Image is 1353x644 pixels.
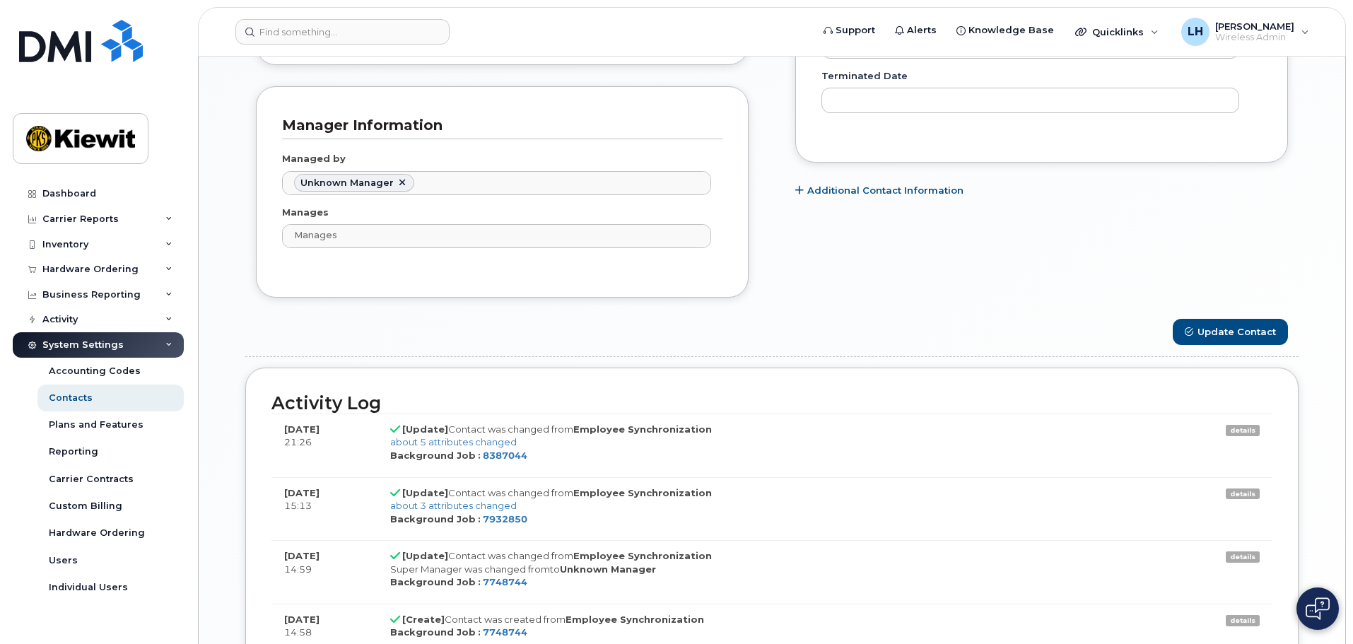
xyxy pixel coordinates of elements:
a: details [1226,615,1260,626]
strong: Background Job [390,626,476,638]
a: 8387044 [483,450,527,461]
a: 7748744 [483,626,527,638]
span: 21:26 [284,436,312,447]
a: Knowledge Base [947,16,1064,45]
input: Find something... [235,19,450,45]
div: Quicklinks [1065,18,1168,46]
a: 7748744 [483,576,527,587]
strong: [Update] [402,550,448,561]
span: [PERSON_NAME] [1215,21,1294,32]
strong: [DATE] [284,614,320,625]
strong: Unknown Manager [560,563,656,575]
strong: : [478,576,481,587]
a: details [1226,488,1260,500]
button: Update Contact [1173,319,1288,345]
div: Lamarcus Harris [1171,18,1319,46]
strong: [DATE] [284,487,320,498]
a: about 5 attributes changed [390,436,517,447]
strong: : [478,513,481,525]
span: Alerts [907,23,937,37]
span: 14:59 [284,563,312,575]
strong: [Update] [402,423,448,435]
h3: Manager Information [282,116,712,135]
h2: Activity Log [271,394,1272,414]
label: Manages [282,206,329,219]
strong: [DATE] [284,550,320,561]
a: Support [814,16,885,45]
label: Terminated Date [821,69,908,83]
div: Super Manager was changed from to [390,563,1130,576]
a: 7932850 [483,513,527,525]
label: Managed by [282,152,346,165]
span: 14:58 [284,626,312,638]
a: details [1226,551,1260,563]
strong: Background Job [390,576,476,587]
span: LH [1188,23,1203,40]
span: Unknown Manager [300,177,394,188]
strong: Employee Synchronization [566,614,704,625]
span: 15:13 [284,500,312,511]
td: Contact was changed from [377,414,1142,477]
td: Contact was changed from [377,540,1142,604]
span: Wireless Admin [1215,32,1294,43]
strong: Background Job [390,450,476,461]
span: Support [836,23,875,37]
a: Additional Contact Information [795,184,963,197]
strong: Employee Synchronization [573,423,712,435]
strong: [Create] [402,614,445,625]
a: details [1226,425,1260,436]
span: Knowledge Base [968,23,1054,37]
strong: Background Job [390,513,476,525]
a: about 3 attributes changed [390,500,517,511]
strong: : [478,450,481,461]
img: Open chat [1306,597,1330,620]
a: Alerts [885,16,947,45]
span: Quicklinks [1092,26,1144,37]
strong: [Update] [402,487,448,498]
strong: [DATE] [284,423,320,435]
td: Contact was changed from [377,477,1142,541]
strong: : [478,626,481,638]
strong: Employee Synchronization [573,487,712,498]
strong: Employee Synchronization [573,550,712,561]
